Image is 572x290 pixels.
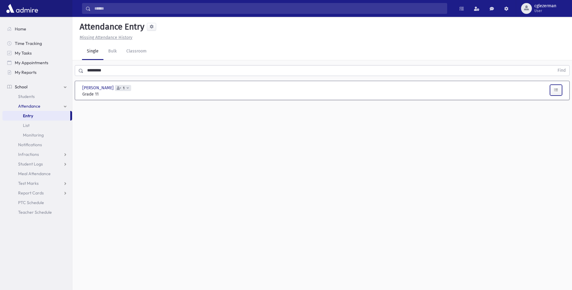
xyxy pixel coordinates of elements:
a: Bulk [103,43,122,60]
a: Entry [2,111,70,121]
img: AdmirePro [5,2,40,14]
button: Find [554,65,569,76]
a: Report Cards [2,188,72,198]
span: Notifications [18,142,42,147]
a: Notifications [2,140,72,150]
span: Entry [23,113,33,118]
span: User [534,8,556,13]
span: Attendance [18,103,40,109]
a: Time Tracking [2,39,72,48]
span: PTC Schedule [18,200,44,205]
span: [PERSON_NAME] [82,85,115,91]
a: Attendance [2,101,72,111]
span: Infractions [18,152,39,157]
a: Students [2,92,72,101]
input: Search [91,3,447,14]
a: Test Marks [2,178,72,188]
a: Meal Attendance [2,169,72,178]
span: My Tasks [15,50,32,56]
span: School [15,84,27,90]
span: Monitoring [23,132,44,138]
span: cglezerman [534,4,556,8]
a: Single [82,43,103,60]
a: Classroom [122,43,151,60]
a: List [2,121,72,130]
a: Monitoring [2,130,72,140]
span: 1 [122,86,126,90]
span: Grade 11 [82,91,157,97]
a: Missing Attendance History [77,35,132,40]
span: Test Marks [18,181,39,186]
span: My Reports [15,70,36,75]
a: Teacher Schedule [2,207,72,217]
a: My Appointments [2,58,72,68]
a: Home [2,24,72,34]
span: My Appointments [15,60,48,65]
span: List [23,123,30,128]
span: Report Cards [18,190,44,196]
a: School [2,82,72,92]
span: Student Logs [18,161,43,167]
h5: Attendance Entry [77,22,144,32]
span: Time Tracking [15,41,42,46]
span: Meal Attendance [18,171,51,176]
span: Students [18,94,35,99]
a: My Reports [2,68,72,77]
a: Infractions [2,150,72,159]
a: Student Logs [2,159,72,169]
span: Home [15,26,26,32]
span: Teacher Schedule [18,210,52,215]
a: PTC Schedule [2,198,72,207]
u: Missing Attendance History [80,35,132,40]
a: My Tasks [2,48,72,58]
